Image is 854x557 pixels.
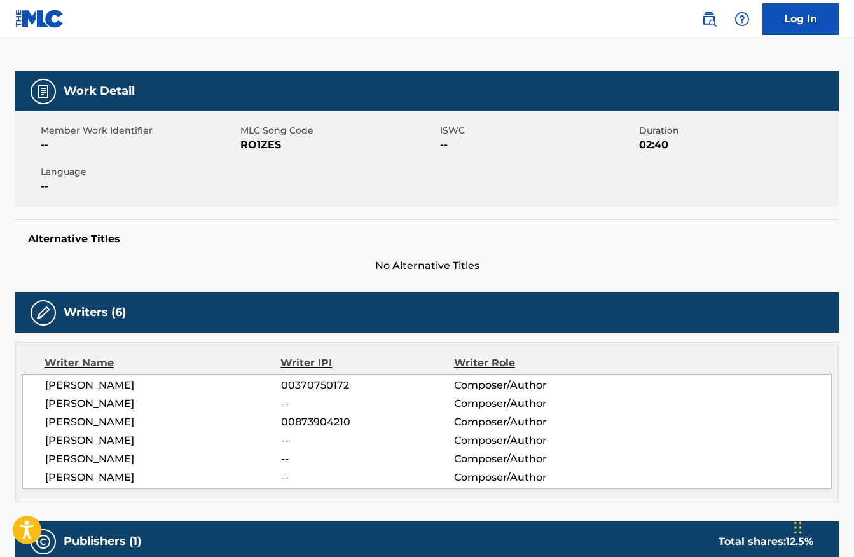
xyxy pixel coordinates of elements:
img: Work Detail [36,84,51,99]
span: Composer/Author [454,396,611,411]
span: Language [41,165,237,179]
span: 02:40 [639,137,836,153]
span: Composer/Author [454,451,611,467]
div: Writer Name [45,355,280,371]
span: 00370750172 [281,378,454,393]
span: No Alternative Titles [15,258,839,273]
span: -- [41,179,237,194]
h5: Writers (6) [64,305,126,320]
span: Member Work Identifier [41,124,237,137]
span: -- [281,396,454,411]
span: Composer/Author [454,433,611,448]
a: Public Search [696,6,722,32]
span: -- [41,137,237,153]
span: RO1ZES [240,137,437,153]
span: Composer/Author [454,378,611,393]
span: [PERSON_NAME] [45,415,281,430]
div: Help [729,6,755,32]
h5: Work Detail [64,84,135,99]
img: Writers [36,305,51,320]
span: 00873904210 [281,415,454,430]
h5: Publishers (1) [64,534,141,549]
div: Writer IPI [280,355,453,371]
img: search [701,11,717,27]
span: MLC Song Code [240,124,437,137]
span: [PERSON_NAME] [45,433,281,448]
span: Duration [639,124,836,137]
div: Total shares: [719,534,813,549]
img: MLC Logo [15,10,64,28]
span: [PERSON_NAME] [45,378,281,393]
h5: Alternative Titles [28,233,826,245]
span: [PERSON_NAME] [45,451,281,467]
img: help [734,11,750,27]
span: -- [281,470,454,485]
span: [PERSON_NAME] [45,470,281,485]
a: Log In [762,3,839,35]
span: ISWC [440,124,637,137]
span: Composer/Author [454,415,611,430]
span: Composer/Author [454,470,611,485]
iframe: Chat Widget [790,496,854,557]
span: -- [281,451,454,467]
div: Drag [794,509,802,547]
span: -- [440,137,637,153]
span: [PERSON_NAME] [45,396,281,411]
span: 12.5 % [786,535,813,547]
span: -- [281,433,454,448]
img: Publishers [36,534,51,549]
div: Writer Role [454,355,612,371]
